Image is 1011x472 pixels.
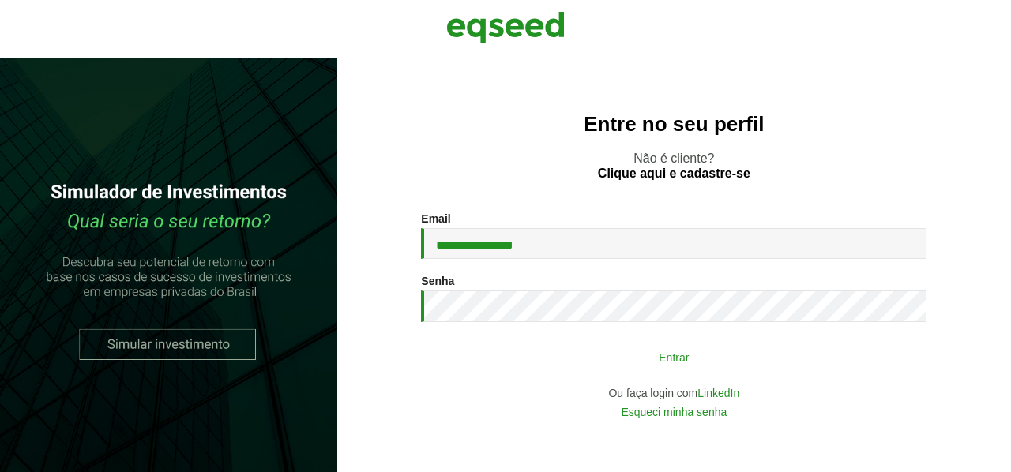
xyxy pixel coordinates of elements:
[421,388,926,399] div: Ou faça login com
[369,151,979,181] p: Não é cliente?
[421,275,454,287] label: Senha
[446,8,565,47] img: EqSeed Logo
[369,113,979,136] h2: Entre no seu perfil
[697,388,739,399] a: LinkedIn
[598,167,750,180] a: Clique aqui e cadastre-se
[621,406,727,418] a: Esqueci minha senha
[421,213,450,224] label: Email
[468,342,879,372] button: Entrar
